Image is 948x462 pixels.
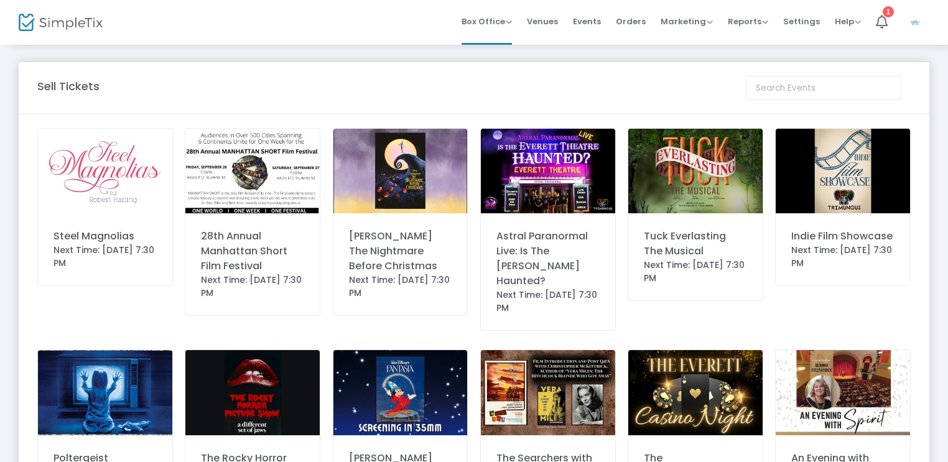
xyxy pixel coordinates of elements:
[38,350,172,435] img: 638907155285522606Untitleddesign-3.jpg
[776,350,910,435] img: Deanna11.2025746x472px.jpg
[185,129,320,213] img: 28thMSFFeventcover.jpg
[37,78,100,95] m-panel-title: Sell Tickets
[628,129,763,213] img: 638851780307706825simpletix-2.jpg
[616,6,646,37] span: Orders
[644,259,747,285] div: Next Time: [DATE] 7:30 PM
[349,229,452,274] div: [PERSON_NAME] The Nightmare Before Christmas
[573,6,601,37] span: Events
[746,76,901,100] input: Search Events
[496,229,600,289] div: Astral Paranormal Live: Is The [PERSON_NAME] Haunted?
[644,229,747,259] div: Tuck Everlasting The Musical
[791,244,895,270] div: Next Time: [DATE] 7:30 PM
[835,16,861,27] span: Help
[53,244,157,270] div: Next Time: [DATE] 7:30 PM
[349,274,452,300] div: Next Time: [DATE] 7:30 PM
[185,350,320,435] img: 638907164677102134638586574043413941rockyhorror.jpg
[481,350,615,435] img: 638920147817587177FilmIntroductionandPostQAwithChristopherMcKittrickAuthorofVeraMilesTheHitchcock...
[628,350,763,435] img: 6388715920507357662024gala.jpg
[783,6,820,37] span: Settings
[496,289,600,315] div: Next Time: [DATE] 7:30 PM
[883,6,894,17] div: 1
[776,129,910,213] img: showcase-2.jpg
[462,16,512,27] span: Box Office
[201,274,304,300] div: Next Time: [DATE] 7:30 PM
[201,229,304,274] div: 28th Annual Manhattan Short Film Festival
[53,229,157,244] div: Steel Magnolias
[791,229,895,244] div: Indie Film Showcase
[38,129,172,213] img: 638827611482945867Untitleddesign.jpg
[728,16,768,27] span: Reports
[333,129,468,213] img: headerNMBC.jpg
[481,129,615,213] img: EverettParanormalTicketingGraphic.jpg
[661,16,713,27] span: Marketing
[333,350,468,435] img: fantasia746x472px.jpg
[527,6,558,37] span: Venues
